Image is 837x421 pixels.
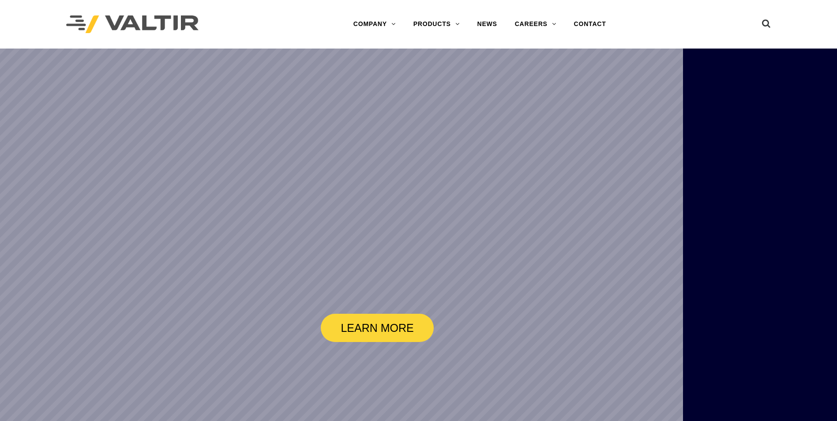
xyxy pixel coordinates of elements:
a: PRODUCTS [405,15,469,33]
a: CAREERS [506,15,565,33]
a: COMPANY [345,15,405,33]
a: NEWS [469,15,506,33]
a: CONTACT [565,15,615,33]
img: Valtir [66,15,199,34]
a: LEARN MORE [321,314,434,342]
